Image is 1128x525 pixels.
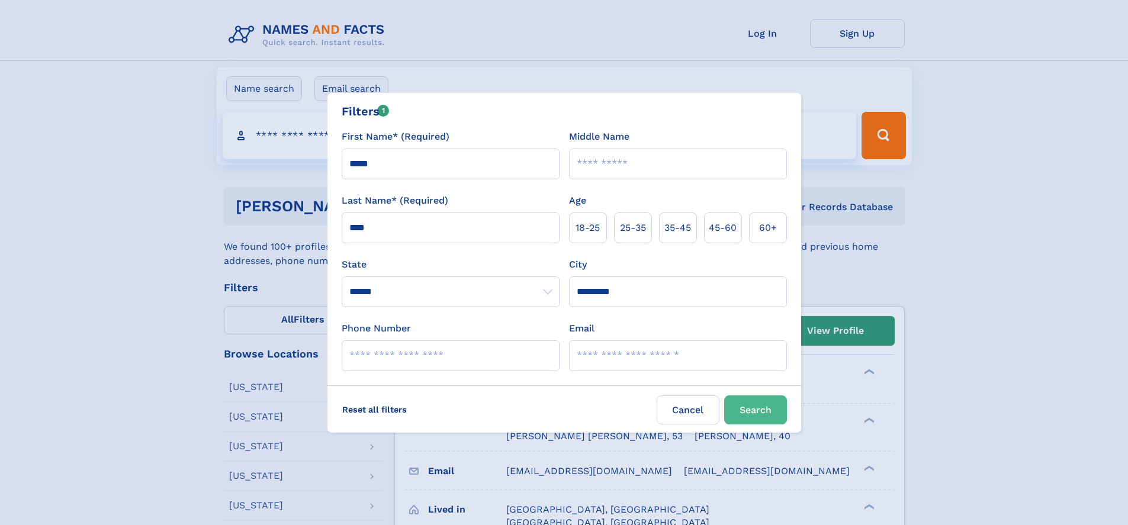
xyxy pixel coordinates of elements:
label: Phone Number [342,321,411,336]
span: 60+ [759,221,777,235]
span: 18‑25 [576,221,600,235]
label: First Name* (Required) [342,130,449,144]
span: 45‑60 [709,221,737,235]
label: Reset all filters [335,395,414,424]
span: 35‑45 [664,221,691,235]
label: Age [569,194,586,208]
label: City [569,257,587,272]
label: Middle Name [569,130,629,144]
button: Search [724,395,787,424]
span: 25‑35 [620,221,646,235]
div: Filters [342,102,390,120]
label: Email [569,321,594,336]
label: Cancel [657,395,719,424]
label: Last Name* (Required) [342,194,448,208]
label: State [342,257,560,272]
